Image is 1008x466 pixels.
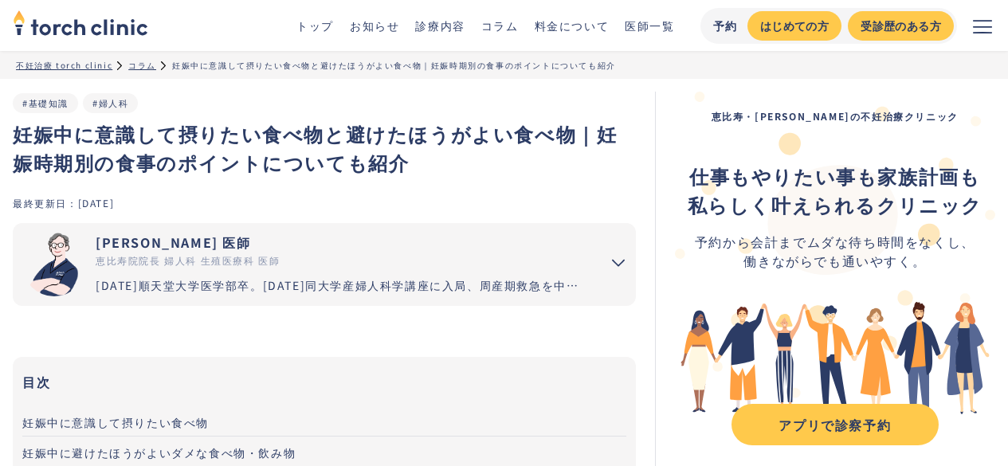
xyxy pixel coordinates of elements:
[713,18,738,34] div: 予約
[746,415,924,434] div: アプリで診察予約
[22,370,626,394] h3: 目次
[13,196,78,210] div: 最終更新日：
[22,233,86,296] img: 市山 卓彦
[625,18,674,33] a: 医師一覧
[22,444,296,460] span: 妊娠中に避けたほうがよいダメな食べ物・飲み物
[96,277,588,294] div: [DATE]順天堂大学医学部卒。[DATE]同大学産婦人科学講座に入局、周産期救急を中心に研鑽を重ねる。[DATE]国内有数の不妊治療施設セントマザー産婦人科医院で、女性不妊症のみでなく男性不妊...
[688,232,983,270] div: 予約から会計までムダな待ち時間をなくし、 働きながらでも通いやすく。
[16,59,112,71] a: 不妊治療 torch clinic
[78,196,115,210] div: [DATE]
[22,96,69,109] a: #基礎知識
[128,59,156,71] a: コラム
[760,18,829,34] div: はじめての方
[22,414,209,430] span: 妊娠中に意識して摂りたい食べ物
[688,162,983,219] div: ‍ ‍
[13,223,588,306] a: [PERSON_NAME] 医師 恵比寿院院長 婦人科 生殖医療科 医師 [DATE]順天堂大学医学部卒。[DATE]同大学産婦人科学講座に入局、周産期救急を中心に研鑽を重ねる。[DATE]国内...
[22,406,626,437] a: 妊娠中に意識して摂りたい食べ物
[350,18,399,33] a: お知らせ
[172,59,616,71] div: 妊娠中に意識して摂りたい食べ物と避けたほうがよい食べ物｜妊娠時期別の食事のポイントについても紹介
[13,119,636,177] h1: 妊娠中に意識して摂りたい食べ物と避けたほうがよい食べ物｜妊娠時期別の食事のポイントについても紹介
[747,11,841,41] a: はじめての方
[415,18,465,33] a: 診療内容
[13,5,148,40] img: torch clinic
[96,253,588,268] div: 恵比寿院院長 婦人科 生殖医療科 医師
[861,18,941,34] div: 受診歴のある方
[535,18,610,33] a: 料金について
[848,11,954,41] a: 受診歴のある方
[712,109,959,123] strong: 恵比寿・[PERSON_NAME]の不妊治療クリニック
[731,404,939,445] a: アプリで診察予約
[13,223,636,306] summary: 市山 卓彦 [PERSON_NAME] 医師 恵比寿院院長 婦人科 生殖医療科 医師 [DATE]順天堂大学医学部卒。[DATE]同大学産婦人科学講座に入局、周産期救急を中心に研鑽を重ねる。[D...
[689,162,980,190] strong: 仕事もやりたい事も家族計画も
[92,96,128,109] a: #婦人科
[481,18,519,33] a: コラム
[96,233,588,252] div: [PERSON_NAME] 医師
[296,18,334,33] a: トップ
[13,11,148,40] a: home
[688,190,983,218] strong: 私らしく叶えられるクリニック
[16,59,992,71] ul: パンくずリスト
